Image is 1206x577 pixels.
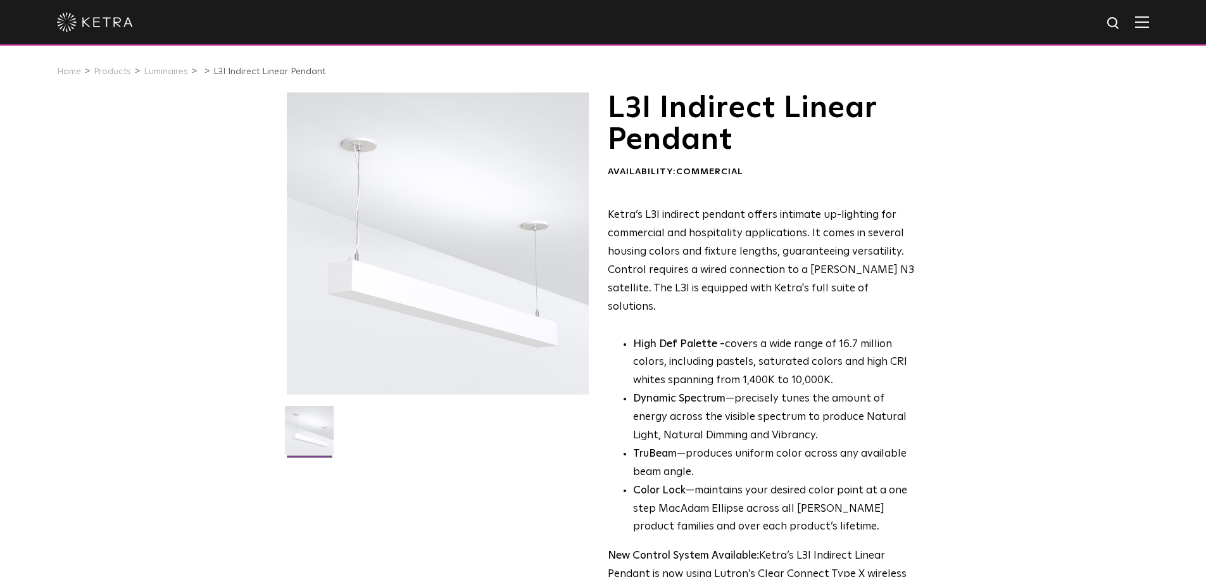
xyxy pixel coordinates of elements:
li: —produces uniform color across any available beam angle. [633,445,916,482]
strong: TruBeam [633,448,677,459]
a: L3I Indirect Linear Pendant [213,67,325,76]
img: ketra-logo-2019-white [57,13,133,32]
a: Luminaires [144,67,188,76]
img: Hamburger%20Nav.svg [1135,16,1149,28]
a: Home [57,67,81,76]
strong: Color Lock [633,485,686,496]
a: Products [94,67,131,76]
p: covers a wide range of 16.7 million colors, including pastels, saturated colors and high CRI whit... [633,336,916,391]
strong: Dynamic Spectrum [633,393,725,404]
span: Commercial [676,167,743,176]
li: —maintains your desired color point at a one step MacAdam Ellipse across all [PERSON_NAME] produc... [633,482,916,537]
img: L3I-Linear-2021-Web-Square [285,406,334,464]
strong: New Control System Available: [608,550,759,561]
h1: L3I Indirect Linear Pendant [608,92,916,156]
p: Ketra’s L3I indirect pendant offers intimate up-lighting for commercial and hospitality applicati... [608,206,916,316]
strong: High Def Palette - [633,339,725,350]
img: search icon [1106,16,1122,32]
div: Availability: [608,166,916,179]
li: —precisely tunes the amount of energy across the visible spectrum to produce Natural Light, Natur... [633,390,916,445]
